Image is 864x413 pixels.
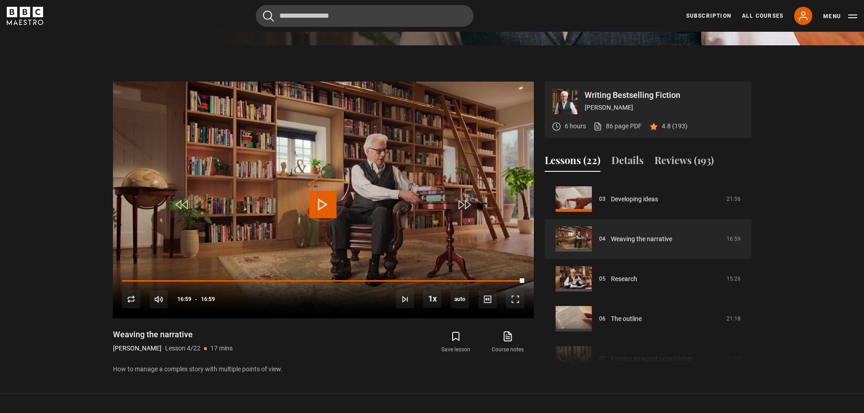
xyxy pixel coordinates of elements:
button: Lessons (22) [545,153,600,172]
p: Lesson 4/22 [165,344,200,353]
svg: BBC Maestro [7,7,43,25]
span: - [195,296,197,302]
p: [PERSON_NAME] [113,344,161,353]
button: Captions [478,290,497,308]
span: 16:59 [177,291,191,307]
video-js: Video Player [113,82,534,318]
a: Developing ideas [611,194,658,204]
button: Save lesson [430,329,482,355]
p: 4.8 (193) [662,121,688,131]
p: How to manage a complex story with multiple points of view. [113,364,534,374]
a: All Courses [742,12,783,20]
button: Fullscreen [506,290,524,308]
button: Submit the search query [263,10,274,22]
input: Search [256,5,473,27]
a: Course notes [482,329,533,355]
a: 86 page PDF [593,121,642,131]
a: Research [611,274,637,284]
div: Progress Bar [122,280,524,282]
button: Reviews (193) [654,153,714,172]
button: Toggle navigation [823,12,857,21]
span: auto [451,290,469,308]
button: Mute [150,290,168,308]
button: Playback Rate [423,290,441,308]
p: 6 hours [565,121,586,131]
span: 16:59 [201,291,215,307]
button: Replay [122,290,140,308]
p: 17 mins [210,344,233,353]
button: Next Lesson [396,290,414,308]
button: Details [611,153,644,172]
div: Current quality: 720p [451,290,469,308]
p: Writing Bestselling Fiction [585,91,744,99]
h1: Weaving the narrative [113,329,233,340]
p: [PERSON_NAME] [585,103,744,112]
a: The outline [611,314,642,324]
a: Subscription [686,12,731,20]
a: Weaving the narrative [611,234,672,244]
